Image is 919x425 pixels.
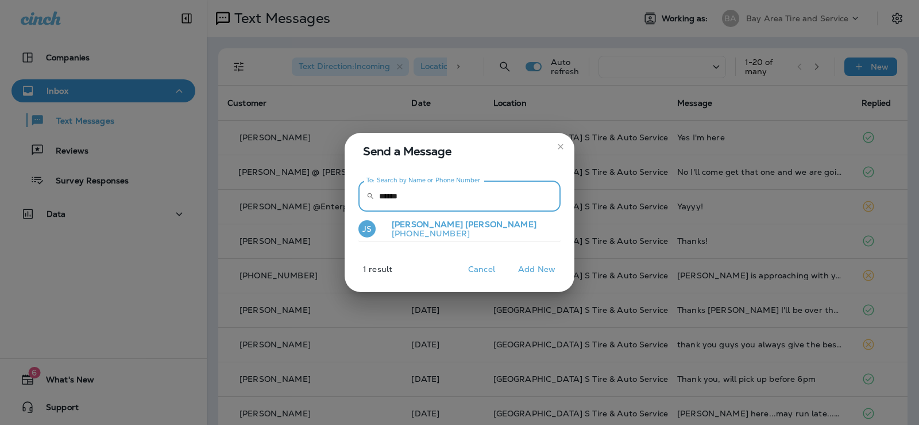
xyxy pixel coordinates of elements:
[465,219,536,229] span: [PERSON_NAME]
[366,176,481,185] label: To: Search by Name or Phone Number
[512,261,561,278] button: Add New
[340,265,392,283] p: 1 result
[392,219,463,229] span: [PERSON_NAME]
[358,216,561,243] button: JS[PERSON_NAME] [PERSON_NAME][PHONE_NUMBER]
[363,142,561,160] span: Send a Message
[551,137,570,156] button: close
[383,229,536,238] p: [PHONE_NUMBER]
[460,261,503,278] button: Cancel
[358,220,376,238] div: JS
